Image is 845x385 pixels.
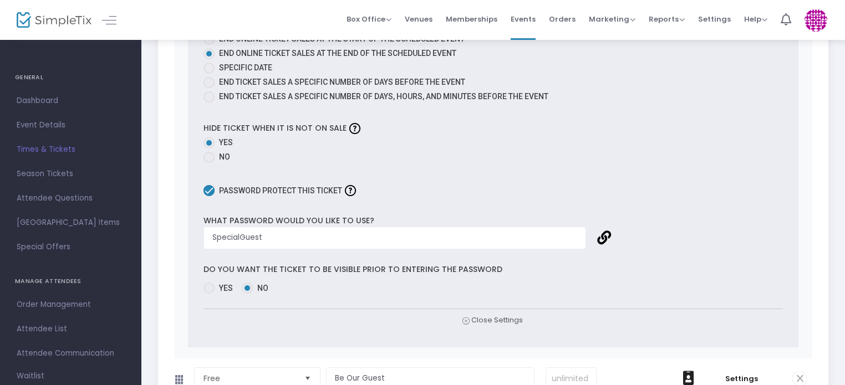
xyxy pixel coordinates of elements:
span: Help [744,14,767,24]
h4: MANAGE ATTENDEES [15,270,126,292]
span: Close Settings [462,315,523,326]
span: Event Details [17,118,125,132]
label: Do you want the ticket to be visible prior to entering the password [203,264,502,275]
span: Venues [405,5,432,33]
span: Waitlist [17,371,44,382]
span: End online ticket sales at the end of the scheduled event [219,49,456,58]
span: [GEOGRAPHIC_DATA] Items [17,215,125,230]
span: Special Offers [17,240,125,254]
span: Attendee List [17,322,125,336]
span: Free [203,373,296,384]
img: question-mark [345,185,356,196]
h4: GENERAL [15,66,126,89]
span: Settings [698,5,731,33]
span: Box Office [347,14,391,24]
span: Memberships [446,5,497,33]
label: Hide ticket when it is not on sale [203,120,363,137]
input: Enter a password [203,227,586,249]
span: Specific Date [219,63,272,72]
span: Season Tickets [17,167,125,181]
span: Attendee Questions [17,191,125,206]
span: Attendee Communication [17,346,125,361]
span: No [253,283,268,294]
label: What Password would you like to use? [203,215,374,227]
span: Orders [549,5,576,33]
span: End ticket sales a specific number of days before the event [219,78,465,86]
span: Times & Tickets [17,142,125,157]
span: Yes [215,137,233,148]
span: Order Management [17,297,125,312]
span: Password protect this ticket [219,184,342,197]
span: Reports [649,14,685,24]
span: Dashboard [17,94,125,108]
img: question-mark [349,123,360,134]
span: Marketing [589,14,635,24]
span: End ticket sales a specific number of days, hours, and minutes before the event [219,92,548,101]
span: Events [511,5,536,33]
span: Yes [215,283,233,294]
span: No [215,151,230,163]
span: Settings [718,373,765,384]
